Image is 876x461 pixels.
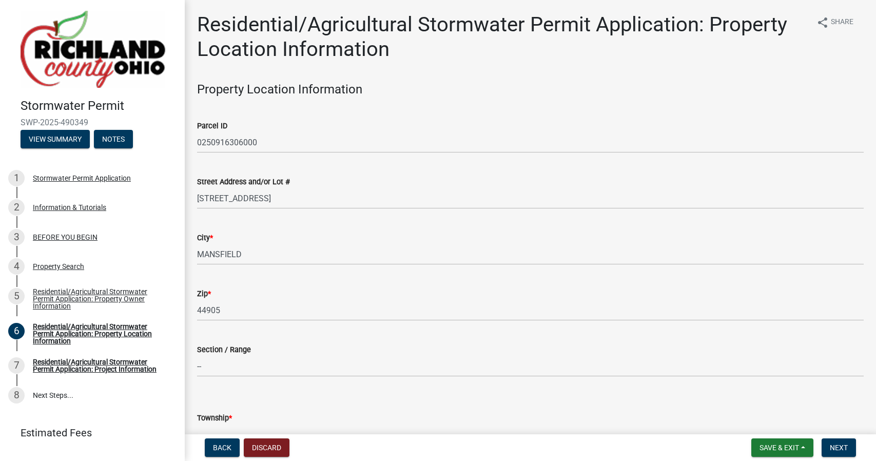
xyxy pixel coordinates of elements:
div: Residential/Agricultural Stormwater Permit Application: Property Owner Information [33,288,168,310]
div: 8 [8,387,25,404]
div: Property Search [33,263,84,270]
button: View Summary [21,130,90,148]
wm-modal-confirm: Notes [94,136,133,144]
label: Zip [197,291,211,298]
h4: Stormwater Permit [21,99,177,113]
label: Parcel ID [197,123,227,130]
div: 6 [8,323,25,339]
span: Back [213,444,231,452]
div: Residential/Agricultural Stormwater Permit Application: Project Information [33,358,168,373]
h4: Property Location Information [197,82,864,97]
div: Information & Tutorials [33,204,106,211]
div: Stormwater Permit Application [33,175,131,182]
img: Richland County, Ohio [21,11,165,88]
div: 4 [8,258,25,275]
div: BEFORE YOU BEGIN [33,234,98,241]
div: 5 [8,288,25,304]
button: shareShare [808,12,862,32]
i: share [816,16,829,29]
button: Notes [94,130,133,148]
label: Section / Range [197,347,251,354]
div: 2 [8,199,25,216]
div: Residential/Agricultural Stormwater Permit Application: Property Location Information [33,323,168,344]
span: Share [831,16,853,29]
label: City [197,235,213,242]
label: Township [197,415,232,422]
span: Save & Exit [760,444,799,452]
wm-modal-confirm: Summary [21,136,90,144]
button: Discard [244,438,289,457]
h1: Residential/Agricultural Stormwater Permit Application: Property Location Information [197,12,808,62]
div: 1 [8,170,25,186]
span: Next [830,444,848,452]
div: 7 [8,357,25,374]
button: Save & Exit [751,438,813,457]
button: Next [822,438,856,457]
label: Street Address and/or Lot # [197,179,290,186]
button: Back [205,438,240,457]
span: SWP-2025-490349 [21,118,164,127]
a: Estimated Fees [8,422,168,443]
div: 3 [8,229,25,245]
